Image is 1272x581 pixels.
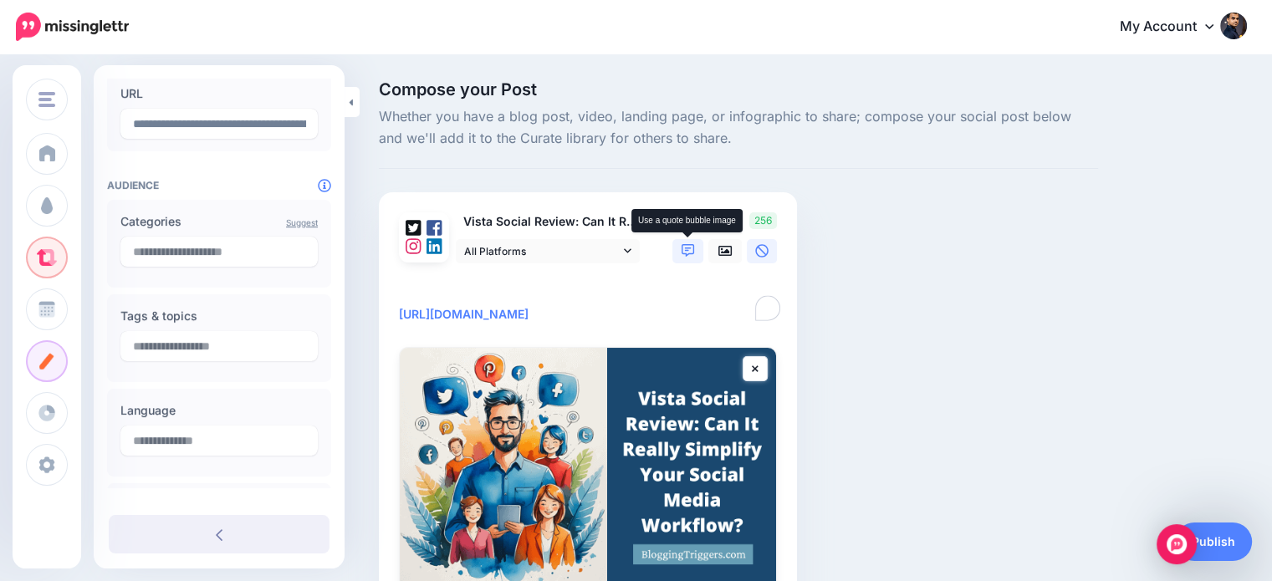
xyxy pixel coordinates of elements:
h4: Audience [107,179,331,191]
div: v 4.0.25 [47,27,82,40]
img: Missinglettr [16,13,129,41]
img: website_grey.svg [27,43,40,57]
img: tab_domain_overview_orange.svg [45,97,59,110]
span: Compose your Post [379,81,1098,98]
a: My Account [1103,7,1247,48]
div: Domain: [DOMAIN_NAME] [43,43,184,57]
label: Tags & topics [120,306,318,326]
a: Publish [1175,522,1252,561]
textarea: To enrich screen reader interactions, please activate Accessibility in Grammarly extension settings [399,284,784,324]
span: All Platforms [464,242,620,260]
a: All Platforms [456,239,640,263]
div: Domain Overview [64,99,150,110]
img: menu.png [38,92,55,107]
img: logo_orange.svg [27,27,40,40]
label: Categories [120,212,318,232]
label: Language [120,400,318,420]
div: Open Intercom Messenger [1157,524,1197,564]
div: Keywords by Traffic [185,99,282,110]
p: Vista Social Review: Can It Really Simplify Your Social Media Workflow? [456,212,641,232]
img: tab_keywords_by_traffic_grey.svg [166,97,180,110]
span: 256 [749,212,777,229]
label: URL [120,84,318,104]
a: Suggest [286,217,318,227]
span: Whether you have a blog post, video, landing page, or infographic to share; compose your social p... [379,106,1098,150]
